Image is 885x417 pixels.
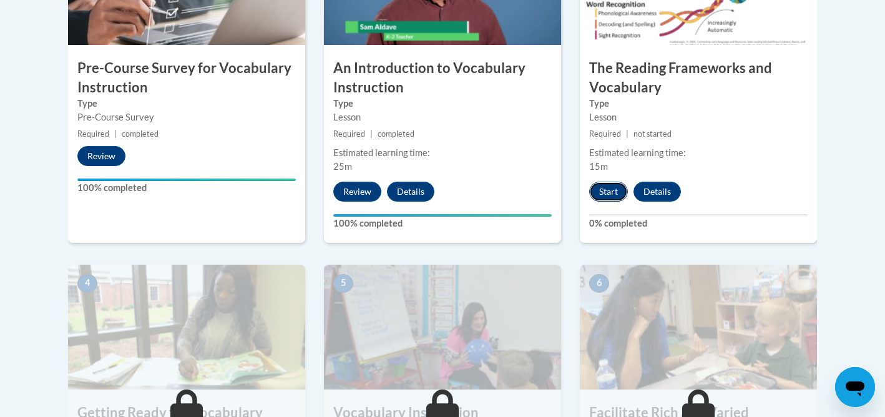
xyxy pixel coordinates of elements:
[68,59,305,97] h3: Pre-Course Survey for Vocabulary Instruction
[324,265,561,390] img: Course Image
[333,129,365,139] span: Required
[589,129,621,139] span: Required
[589,182,628,202] button: Start
[378,129,414,139] span: completed
[122,129,159,139] span: completed
[114,129,117,139] span: |
[333,146,552,160] div: Estimated learning time:
[77,274,97,293] span: 4
[77,179,296,181] div: Your progress
[333,217,552,230] label: 100% completed
[633,182,681,202] button: Details
[77,181,296,195] label: 100% completed
[589,161,608,172] span: 15m
[333,182,381,202] button: Review
[589,97,808,110] label: Type
[633,129,672,139] span: not started
[370,129,373,139] span: |
[333,97,552,110] label: Type
[580,265,817,390] img: Course Image
[626,129,628,139] span: |
[580,59,817,97] h3: The Reading Frameworks and Vocabulary
[77,146,125,166] button: Review
[77,110,296,124] div: Pre-Course Survey
[333,161,352,172] span: 25m
[77,97,296,110] label: Type
[68,265,305,390] img: Course Image
[589,217,808,230] label: 0% completed
[589,110,808,124] div: Lesson
[77,129,109,139] span: Required
[589,274,609,293] span: 6
[324,59,561,97] h3: An Introduction to Vocabulary Instruction
[835,367,875,407] iframe: Button to launch messaging window
[387,182,434,202] button: Details
[333,214,552,217] div: Your progress
[333,274,353,293] span: 5
[589,146,808,160] div: Estimated learning time:
[333,110,552,124] div: Lesson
